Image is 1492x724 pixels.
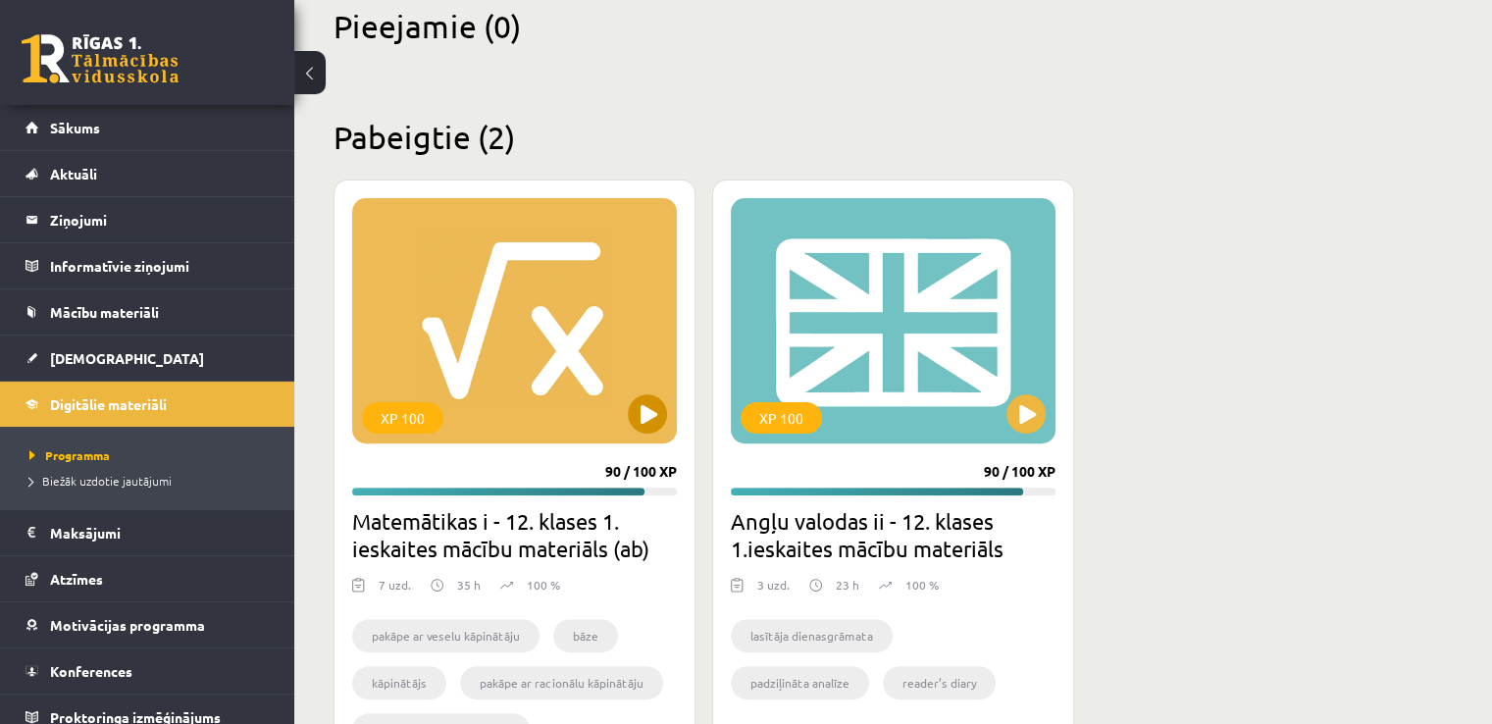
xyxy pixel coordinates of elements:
[460,666,663,699] li: pakāpe ar racionālu kāpinātāju
[50,165,97,182] span: Aktuāli
[334,118,1453,156] h2: Pabeigtie (2)
[29,446,275,464] a: Programma
[26,151,270,196] a: Aktuāli
[29,473,172,489] span: Biežāk uzdotie jautājumi
[352,507,677,562] h2: Matemātikas i - 12. klases 1. ieskaites mācību materiāls (ab)
[731,507,1055,562] h2: Angļu valodas ii - 12. klases 1.ieskaites mācību materiāls
[527,576,560,594] p: 100 %
[50,570,103,588] span: Atzīmes
[26,197,270,242] a: Ziņojumi
[50,303,159,321] span: Mācību materiāli
[29,472,275,490] a: Biežāk uzdotie jautājumi
[26,510,270,555] a: Maksājumi
[457,576,481,594] p: 35 h
[352,619,540,652] li: pakāpe ar veselu kāpinātāju
[29,447,110,463] span: Programma
[50,662,132,680] span: Konferences
[741,402,822,434] div: XP 100
[26,648,270,694] a: Konferences
[50,349,204,367] span: [DEMOGRAPHIC_DATA]
[334,7,1453,45] h2: Pieejamie (0)
[905,576,939,594] p: 100 %
[50,395,167,413] span: Digitālie materiāli
[362,402,443,434] div: XP 100
[26,243,270,288] a: Informatīvie ziņojumi
[26,382,270,427] a: Digitālie materiāli
[352,666,446,699] li: kāpinātājs
[22,34,179,83] a: Rīgas 1. Tālmācības vidusskola
[50,197,270,242] legend: Ziņojumi
[50,243,270,288] legend: Informatīvie ziņojumi
[731,619,893,652] li: lasītāja dienasgrāmata
[50,510,270,555] legend: Maksājumi
[553,619,618,652] li: bāze
[50,616,205,634] span: Motivācijas programma
[26,556,270,601] a: Atzīmes
[883,666,996,699] li: reader’s diary
[26,336,270,381] a: [DEMOGRAPHIC_DATA]
[26,289,270,335] a: Mācību materiāli
[731,666,869,699] li: padziļināta analīze
[836,576,859,594] p: 23 h
[379,576,411,605] div: 7 uzd.
[50,119,100,136] span: Sākums
[26,602,270,647] a: Motivācijas programma
[26,105,270,150] a: Sākums
[757,576,790,605] div: 3 uzd.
